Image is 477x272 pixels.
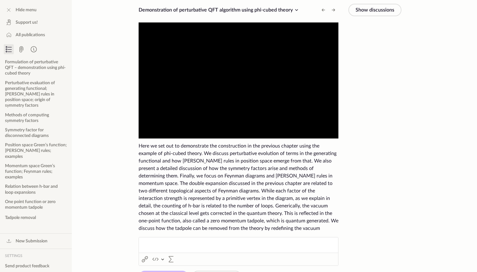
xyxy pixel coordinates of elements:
button: Show discussions [348,4,401,16]
span: Show discussions [356,7,394,12]
span: All publications [16,32,45,38]
span: Support us! [16,19,38,26]
span: Hide menu [16,7,37,13]
span: Demonstration of perturbative QFT algorithm using phi-cubed theory [139,7,293,12]
span: Here we set out to demonstrate the construction in the previous chapter using the example of phi-... [139,143,338,231]
button: Demonstration of perturbative QFT algorithm using phi-cubed theory [136,5,303,15]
